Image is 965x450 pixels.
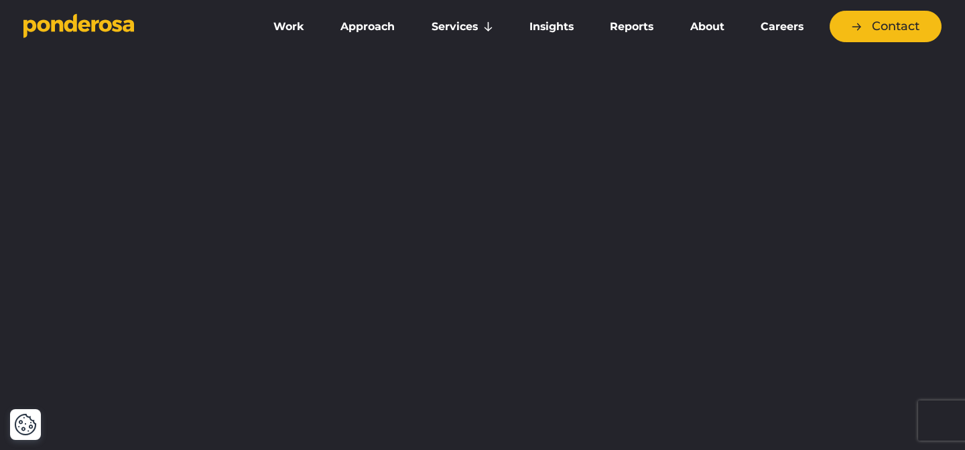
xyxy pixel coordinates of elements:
[830,11,942,42] a: Contact
[325,13,410,41] a: Approach
[416,13,509,41] a: Services
[14,413,37,436] button: Cookie Settings
[258,13,320,41] a: Work
[23,13,238,40] a: Go to homepage
[594,13,669,41] a: Reports
[14,413,37,436] img: Revisit consent button
[745,13,819,41] a: Careers
[514,13,589,41] a: Insights
[674,13,739,41] a: About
